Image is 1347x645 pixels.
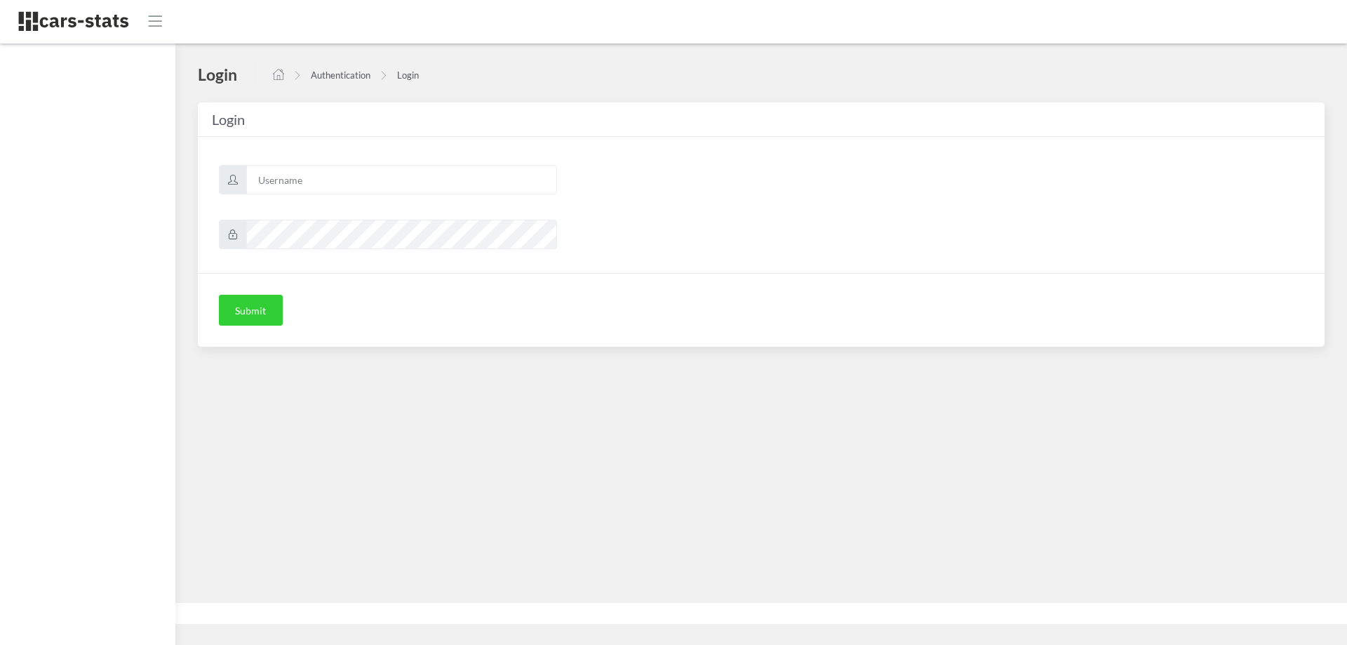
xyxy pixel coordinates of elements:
button: Submit [219,295,283,326]
input: Username [246,165,557,194]
img: navbar brand [18,11,130,32]
span: Login [212,111,245,128]
h4: Login [198,64,237,85]
a: Login [397,69,419,81]
a: Authentication [311,69,370,81]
